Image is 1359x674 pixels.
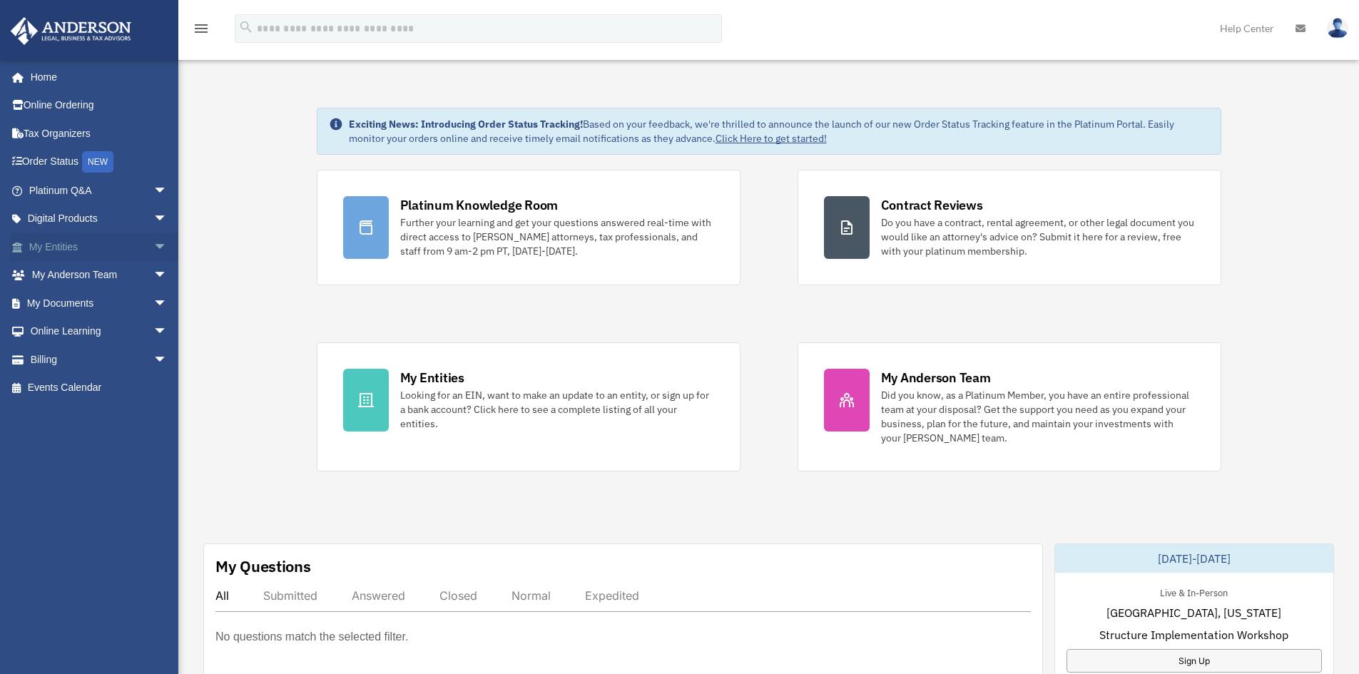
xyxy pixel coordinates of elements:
div: Answered [352,588,405,603]
span: arrow_drop_down [153,289,182,318]
a: Platinum Q&Aarrow_drop_down [10,176,189,205]
a: Online Learningarrow_drop_down [10,317,189,346]
span: arrow_drop_down [153,205,182,234]
span: arrow_drop_down [153,317,182,347]
div: All [215,588,229,603]
a: Order StatusNEW [10,148,189,177]
a: My Entitiesarrow_drop_down [10,233,189,261]
a: menu [193,25,210,37]
a: My Entities Looking for an EIN, want to make an update to an entity, or sign up for a bank accoun... [317,342,740,471]
img: Anderson Advisors Platinum Portal [6,17,136,45]
div: Platinum Knowledge Room [400,196,559,214]
span: arrow_drop_down [153,233,182,262]
div: Closed [439,588,477,603]
div: Looking for an EIN, want to make an update to an entity, or sign up for a bank account? Click her... [400,388,714,431]
a: Sign Up [1067,649,1322,673]
div: Live & In-Person [1149,584,1239,599]
span: arrow_drop_down [153,345,182,374]
span: Structure Implementation Workshop [1099,626,1288,643]
strong: Exciting News: Introducing Order Status Tracking! [349,118,583,131]
i: search [238,19,254,35]
div: NEW [82,151,113,173]
a: My Anderson Team Did you know, as a Platinum Member, you have an entire professional team at your... [798,342,1221,471]
div: Based on your feedback, we're thrilled to announce the launch of our new Order Status Tracking fe... [349,117,1209,145]
a: Tax Organizers [10,119,189,148]
a: Digital Productsarrow_drop_down [10,205,189,233]
i: menu [193,20,210,37]
span: [GEOGRAPHIC_DATA], [US_STATE] [1106,604,1281,621]
img: User Pic [1327,18,1348,39]
span: arrow_drop_down [153,261,182,290]
div: Expedited [585,588,639,603]
a: Click Here to get started! [716,132,827,145]
div: Normal [511,588,551,603]
div: Further your learning and get your questions answered real-time with direct access to [PERSON_NAM... [400,215,714,258]
a: Online Ordering [10,91,189,120]
div: My Anderson Team [881,369,991,387]
div: Did you know, as a Platinum Member, you have an entire professional team at your disposal? Get th... [881,388,1195,445]
a: Contract Reviews Do you have a contract, rental agreement, or other legal document you would like... [798,170,1221,285]
div: Do you have a contract, rental agreement, or other legal document you would like an attorney's ad... [881,215,1195,258]
div: Contract Reviews [881,196,983,214]
a: Events Calendar [10,374,189,402]
div: My Entities [400,369,464,387]
a: My Anderson Teamarrow_drop_down [10,261,189,290]
div: [DATE]-[DATE] [1055,544,1333,573]
span: arrow_drop_down [153,176,182,205]
div: Submitted [263,588,317,603]
a: Platinum Knowledge Room Further your learning and get your questions answered real-time with dire... [317,170,740,285]
a: My Documentsarrow_drop_down [10,289,189,317]
a: Billingarrow_drop_down [10,345,189,374]
div: My Questions [215,556,311,577]
a: Home [10,63,182,91]
p: No questions match the selected filter. [215,627,408,647]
